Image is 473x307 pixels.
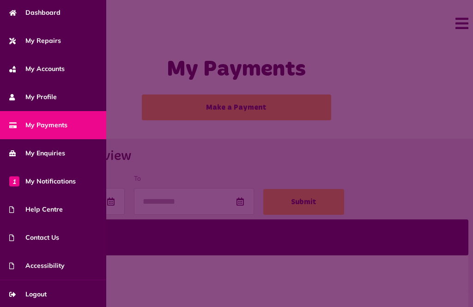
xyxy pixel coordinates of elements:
[9,64,65,74] span: My Accounts
[9,8,61,18] span: Dashboard
[9,233,59,242] span: Contact Us
[9,176,19,186] span: 1
[9,92,57,102] span: My Profile
[9,36,61,46] span: My Repairs
[9,148,65,158] span: My Enquiries
[9,205,63,214] span: Help Centre
[9,289,47,299] span: Logout
[9,177,76,186] span: My Notifications
[9,261,65,271] span: Accessibility
[9,120,67,130] span: My Payments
